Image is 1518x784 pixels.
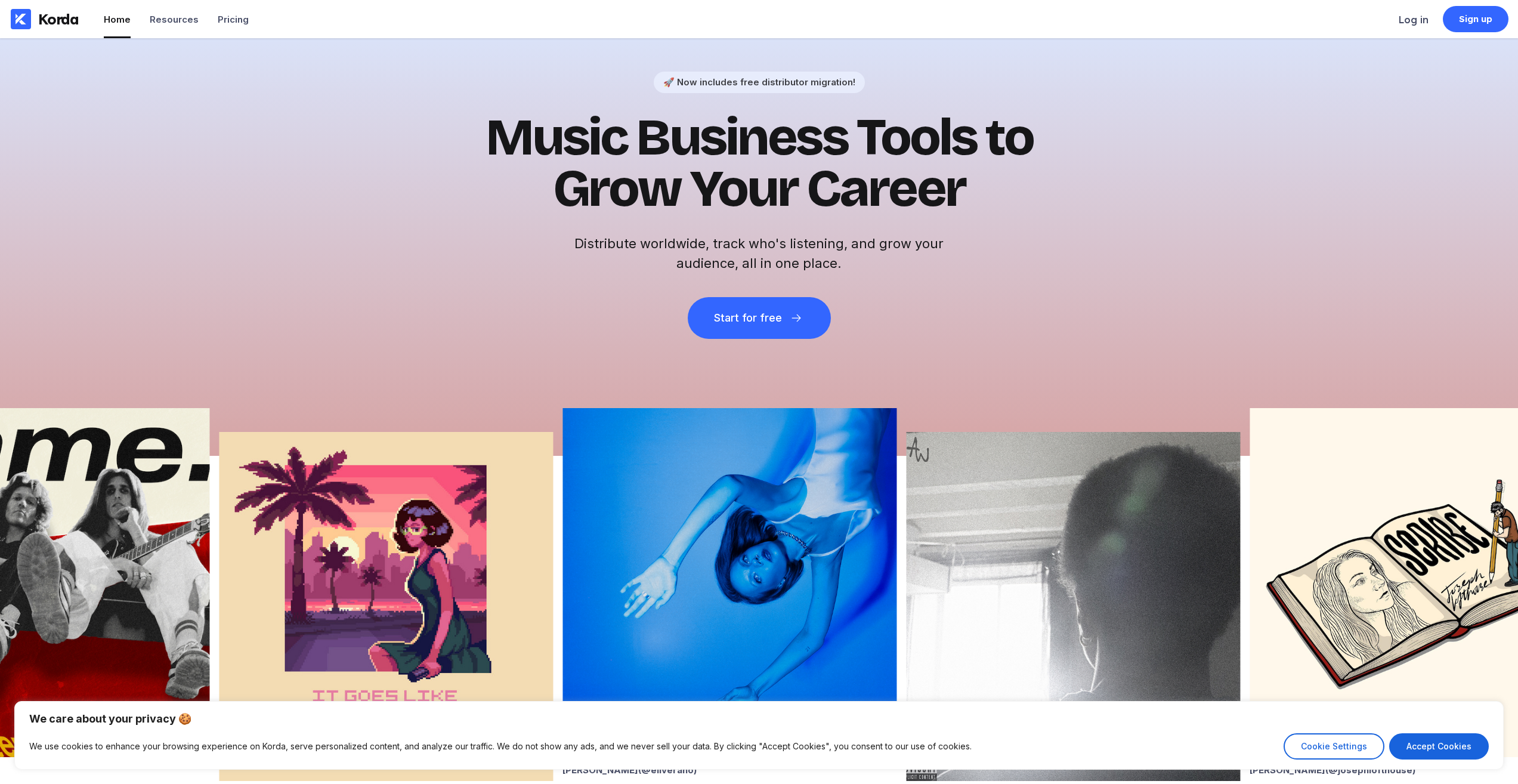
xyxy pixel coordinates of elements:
[1399,14,1429,26] div: Log in
[104,14,131,25] div: Home
[688,297,831,339] button: Start for free
[906,432,1240,781] img: Alan Ward
[714,312,782,324] div: Start for free
[218,14,249,25] div: Pricing
[29,712,1489,726] p: We care about your privacy 🍪
[562,408,896,757] img: Eli Verano
[1459,13,1493,25] div: Sign up
[38,10,79,28] div: Korda
[1284,733,1384,760] button: Cookie Settings
[219,432,553,781] img: From:Ksusha
[568,234,950,273] h2: Distribute worldwide, track who's listening, and grow your audience, all in one place.
[1443,6,1508,32] a: Sign up
[29,739,972,754] p: We use cookies to enhance your browsing experience on Korda, serve personalized content, and anal...
[1389,733,1489,760] button: Accept Cookies
[663,76,855,88] div: 🚀 Now includes free distributor migration!
[150,14,199,25] div: Resources
[467,112,1052,215] h1: Music Business Tools to Grow Your Career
